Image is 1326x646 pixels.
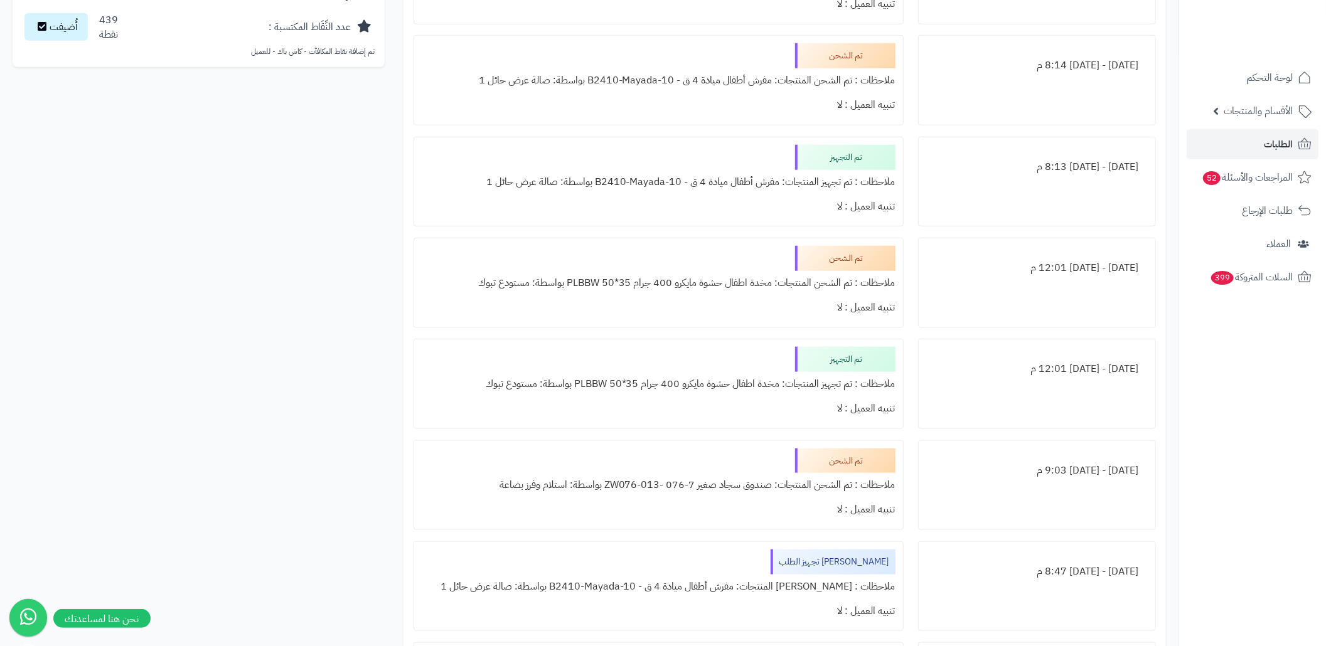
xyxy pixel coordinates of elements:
[926,256,1148,280] div: [DATE] - [DATE] 12:01 م
[795,43,896,68] div: تم الشحن
[1224,102,1293,120] span: الأقسام والمنتجات
[422,575,896,599] div: ملاحظات : [PERSON_NAME] المنتجات: مفرش أطفال ميادة 4 ق - B2410-Mayada-10 بواسطة: صالة عرض حائل 1
[422,170,896,194] div: ملاحظات : تم تجهيز المنتجات: مفرش أطفال ميادة 4 ق - B2410-Mayada-10 بواسطة: صالة عرض حائل 1
[795,448,896,474] div: تم الشحن
[795,347,896,372] div: تم التجهيز
[24,13,88,41] button: أُضيفت
[422,473,896,497] div: ملاحظات : تم الشحن المنتجات: صندوق سجاد صغير 7-076 -ZW076-013 بواسطة: استلام وفرز بضاعة
[1187,229,1318,259] a: العملاء
[1242,202,1293,220] span: طلبات الإرجاع
[422,194,896,219] div: تنبيه العميل : لا
[795,246,896,271] div: تم الشحن
[422,599,896,623] div: تنبيه العميل : لا
[269,20,351,34] div: عدد النِّقَاط المكتسبة :
[1266,235,1291,253] span: العملاء
[422,295,896,320] div: تنبيه العميل : لا
[1211,271,1234,285] span: 399
[1187,162,1318,193] a: المراجعات والأسئلة52
[99,28,118,42] div: نقطة
[1187,262,1318,292] a: السلات المتروكة399
[23,46,375,57] p: تم إضافة نقاط المكافآت - كاش باك - للعميل
[422,68,896,93] div: ملاحظات : تم الشحن المنتجات: مفرش أطفال ميادة 4 ق - B2410-Mayada-10 بواسطة: صالة عرض حائل 1
[926,155,1148,179] div: [DATE] - [DATE] 8:13 م
[1202,169,1293,186] span: المراجعات والأسئلة
[1264,135,1293,153] span: الطلبات
[1187,129,1318,159] a: الطلبات
[926,357,1148,381] div: [DATE] - [DATE] 12:01 م
[422,372,896,396] div: ملاحظات : تم تجهيز المنتجات: مخدة اطفال حشوة مايكرو 400 جرام PLBBW 50*35 بواسطة: مستودع تبوك
[926,53,1148,78] div: [DATE] - [DATE] 8:14 م
[422,93,896,117] div: تنبيه العميل : لا
[422,497,896,522] div: تنبيه العميل : لا
[1187,63,1318,93] a: لوحة التحكم
[1246,69,1293,87] span: لوحة التحكم
[1203,171,1221,185] span: 52
[795,145,896,170] div: تم التجهيز
[926,458,1148,483] div: [DATE] - [DATE] 9:03 م
[1187,196,1318,226] a: طلبات الإرجاع
[99,13,118,42] div: 439
[422,396,896,421] div: تنبيه العميل : لا
[771,549,896,575] div: [PERSON_NAME] تجهيز الطلب
[926,559,1148,584] div: [DATE] - [DATE] 8:47 م
[1210,268,1293,286] span: السلات المتروكة
[422,271,896,295] div: ملاحظات : تم الشحن المنتجات: مخدة اطفال حشوة مايكرو 400 جرام PLBBW 50*35 بواسطة: مستودع تبوك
